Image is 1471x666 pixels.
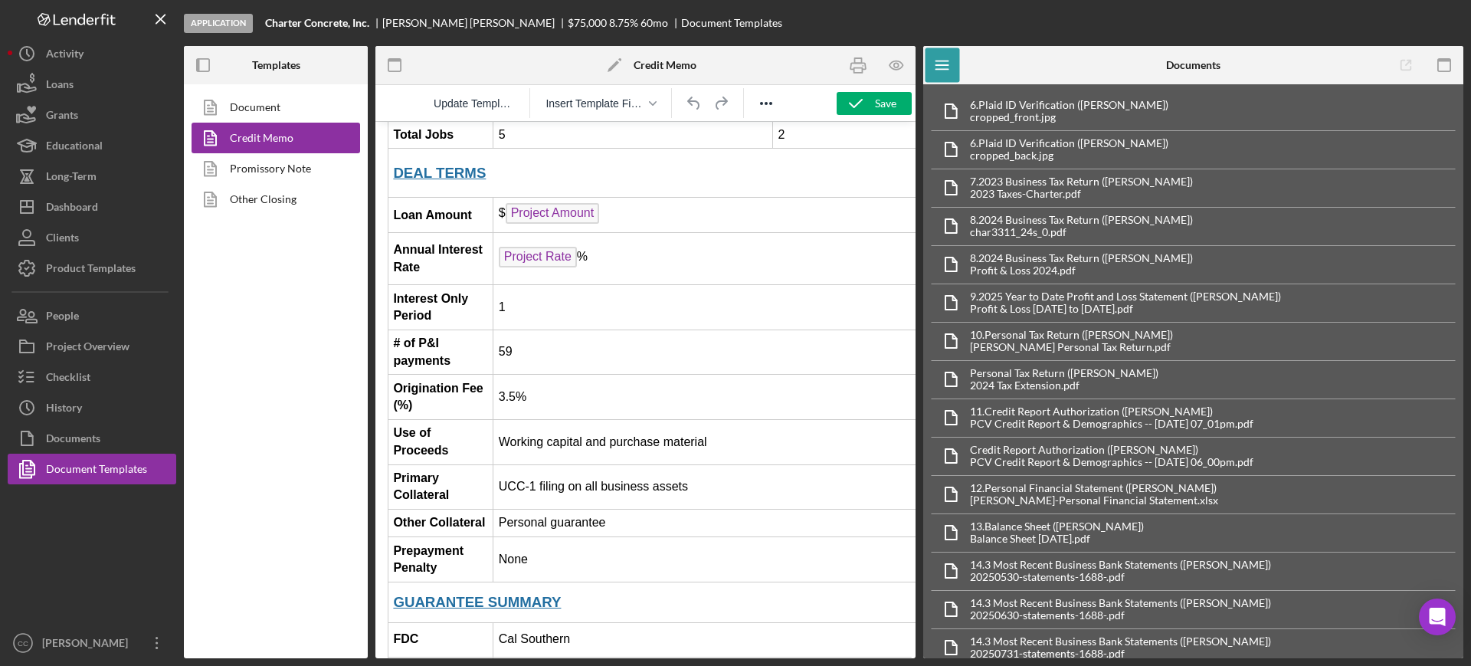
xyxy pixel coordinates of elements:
[970,214,1193,226] div: 8. 2024 Business Tax Return ([PERSON_NAME])
[192,184,352,215] a: Other Closing
[970,648,1271,660] div: 20250731-statements-1688-.pdf
[970,520,1144,533] div: 13. Balance Sheet ([PERSON_NAME])
[8,454,176,484] button: Document Templates
[681,17,782,29] div: Document Templates
[970,418,1253,430] div: PCV Credit Report & Demographics -- [DATE] 07_01pm.pdf
[18,510,43,523] strong: FDC
[609,17,638,29] div: 8.75 %
[18,43,110,59] span: DEAL TERMS
[375,122,916,658] iframe: Rich Text Area
[970,341,1173,353] div: [PERSON_NAME] Personal Tax Return.pdf
[970,609,1271,622] div: 20250630-statements-1688-.pdf
[434,97,514,110] span: Update Template
[970,329,1173,341] div: 10. Personal Tax Return ([PERSON_NAME])
[46,392,82,427] div: History
[8,253,176,284] button: Product Templates
[8,38,176,69] button: Activity
[46,130,103,165] div: Educational
[46,423,100,458] div: Documents
[18,639,28,648] text: CC
[46,100,78,134] div: Grants
[568,16,607,29] span: $75,000
[970,635,1271,648] div: 14. 3 Most Recent Business Bank Statements ([PERSON_NAME])
[18,87,97,100] strong: Loan Amount
[18,394,110,407] strong: Other Collateral
[970,252,1193,264] div: 8. 2024 Business Tax Return ([PERSON_NAME])
[18,472,185,488] strong: GUARANTEE SUMMARY
[970,176,1193,188] div: 7. 2023 Business Tax Return ([PERSON_NAME])
[8,331,176,362] button: Project Overview
[970,571,1271,583] div: 20250530-statements-1688-.pdf
[46,192,98,226] div: Dashboard
[875,92,896,115] div: Save
[970,111,1168,123] div: cropped_front.jpg
[634,59,696,71] b: Credit Memo
[265,17,369,29] b: Charter Concrete, Inc.
[192,153,352,184] a: Promissory Note
[130,81,224,102] span: Project Amount
[753,93,779,114] button: Reveal or hide additional toolbar items
[8,130,176,161] button: Educational
[46,38,84,73] div: Activity
[46,69,74,103] div: Loans
[46,300,79,335] div: People
[8,161,176,192] button: Long-Term
[970,456,1253,468] div: PCV Credit Report & Demographics -- [DATE] 06_00pm.pdf
[640,17,668,29] div: 60 mo
[970,444,1253,456] div: Credit Report Authorization ([PERSON_NAME])
[970,226,1193,238] div: char3311_24s_0.pdf
[8,423,176,454] button: Documents
[46,331,129,366] div: Project Overview
[46,222,79,257] div: Clients
[970,494,1218,507] div: [PERSON_NAME]-Personal Financial Statement.xlsx
[192,92,352,123] a: Document
[970,149,1168,162] div: cropped_back.jpg
[18,121,106,151] strong: Annual Interest Rate
[708,93,734,114] button: Redo
[428,93,520,114] button: Reset the template to the current product template value
[46,253,136,287] div: Product Templates
[46,161,97,195] div: Long-Term
[8,362,176,392] button: Checklist
[8,192,176,222] button: Dashboard
[8,392,176,423] button: History
[18,215,75,244] strong: # of P&I payments
[970,188,1193,200] div: 2023 Taxes-Charter.pdf
[970,533,1144,545] div: Balance Sheet [DATE].pdf
[545,97,644,110] span: Insert Template Field
[681,93,707,114] button: Undo
[8,222,176,253] button: Clients
[970,303,1281,315] div: Profit & Loss [DATE] to [DATE].pdf
[252,59,300,71] b: Templates
[970,290,1281,303] div: 9. 2025 Year to Date Profit and Loss Statement ([PERSON_NAME])
[970,367,1158,379] div: Personal Tax Return ([PERSON_NAME])
[970,99,1168,111] div: 6. Plaid ID Verification ([PERSON_NAME])
[8,628,176,658] button: CC[PERSON_NAME]
[970,405,1253,418] div: 11. Credit Report Authorization ([PERSON_NAME])
[1419,599,1456,635] div: Open Intercom Messenger
[184,14,253,33] div: Application
[46,362,90,396] div: Checklist
[382,17,568,29] div: [PERSON_NAME] [PERSON_NAME]
[8,69,176,100] button: Loans
[18,349,74,379] strong: Primary Collateral
[837,92,912,115] button: Save
[123,125,201,146] span: Project Rate
[970,597,1271,609] div: 14. 3 Most Recent Business Bank Statements ([PERSON_NAME])
[970,264,1193,277] div: Profit & Loss 2024.pdf
[8,100,176,130] button: Grants
[539,93,662,114] button: Insert Template Field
